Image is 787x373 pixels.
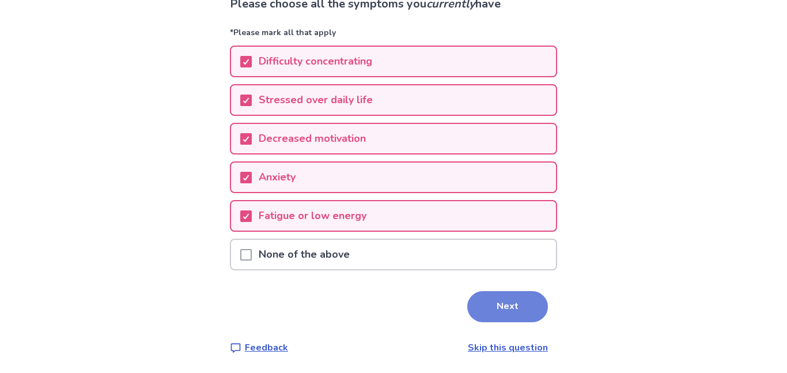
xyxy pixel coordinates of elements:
p: Stressed over daily life [252,85,380,115]
p: Decreased motivation [252,124,373,153]
a: Feedback [230,341,288,355]
p: None of the above [252,240,357,269]
p: Feedback [245,341,288,355]
p: Fatigue or low energy [252,201,373,231]
button: Next [467,291,548,322]
p: Difficulty concentrating [252,47,379,76]
p: *Please mark all that apply [230,27,557,46]
p: Anxiety [252,163,302,192]
a: Skip this question [468,341,548,354]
